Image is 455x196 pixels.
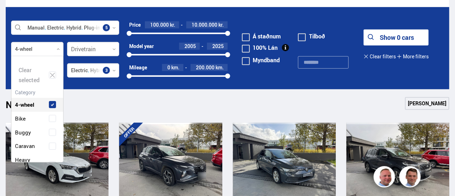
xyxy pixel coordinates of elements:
[15,100,34,110] span: 4-wheel
[298,33,325,39] label: Tilboð
[129,43,154,49] div: Model year
[170,22,176,28] span: kr.
[196,64,215,71] span: 200.000
[129,22,141,28] div: Price
[405,97,449,110] a: [PERSON_NAME]
[219,22,224,28] span: kr.
[15,113,26,124] span: Bike
[242,57,280,63] label: Myndband
[242,45,278,51] label: 100% Lán
[15,127,31,138] span: Buggy
[216,65,224,70] span: km.
[15,141,35,151] span: Caravan
[192,21,218,28] span: 10.000.000
[185,43,196,49] span: 2005
[375,167,396,189] img: siFngHWaQ9KaOqBr.png
[364,49,396,65] button: Clear filters
[397,49,429,65] button: More filters
[129,65,147,70] div: Mileage
[151,21,169,28] span: 100.000
[6,3,27,24] button: Opna LiveChat spjallviðmót
[11,63,63,88] div: Clear selected
[242,33,281,39] label: Á staðnum
[364,30,429,46] button: Show 0 cars
[213,43,224,49] span: 2025
[6,99,63,114] h1: Nýtt á skrá
[400,167,422,189] img: FbJEzSuNWCJXmdc-.webp
[172,65,180,70] span: km.
[15,155,44,175] span: Heavy motorcycle
[168,64,171,71] span: 0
